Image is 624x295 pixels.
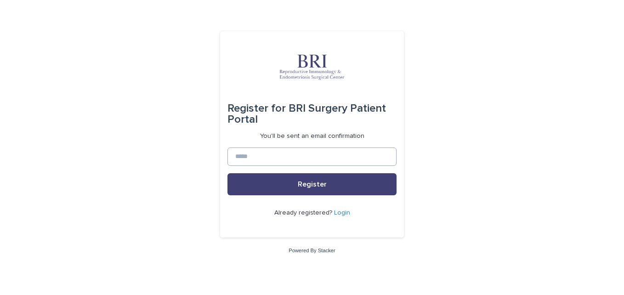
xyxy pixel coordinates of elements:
[227,173,397,195] button: Register
[257,53,367,81] img: oRmERfgFTTevZZKagoCM
[298,181,327,188] span: Register
[334,210,350,216] a: Login
[289,248,335,253] a: Powered By Stacker
[227,103,286,114] span: Register for
[274,210,334,216] span: Already registered?
[260,132,364,140] p: You'll be sent an email confirmation
[227,96,397,132] div: BRI Surgery Patient Portal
